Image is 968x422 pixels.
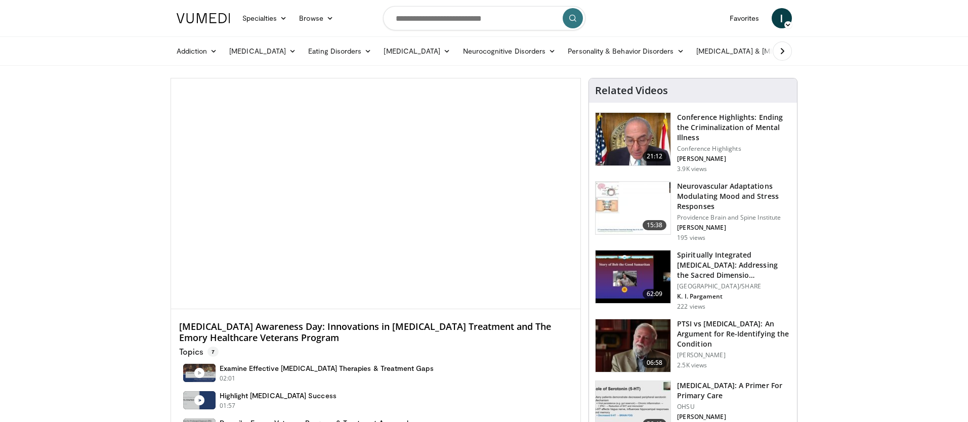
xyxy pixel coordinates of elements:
h3: Neurovascular Adaptations Modulating Mood and Stress Responses [677,181,791,212]
p: [PERSON_NAME] [677,224,791,232]
p: 222 views [677,303,705,311]
h3: PTSI vs [MEDICAL_DATA]: An Argument for Re-Identifying the Condition [677,319,791,349]
a: Specialties [236,8,293,28]
p: 2.5K views [677,361,707,369]
video-js: Video Player [171,78,581,309]
h4: Related Videos [595,85,668,97]
span: 62:09 [643,289,667,299]
input: Search topics, interventions [383,6,585,30]
h3: [MEDICAL_DATA]: A Primer For Primary Care [677,381,791,401]
a: 15:38 Neurovascular Adaptations Modulating Mood and Stress Responses Providence Brain and Spine I... [595,181,791,242]
img: f233a812-a786-4fda-be1a-9dc6d32f8340.150x105_q85_crop-smart_upscale.jpg [596,319,670,372]
a: Addiction [171,41,224,61]
a: 21:12 Conference Highlights: Ending the Criminalization of Mental Illness Conference Highlights [... [595,112,791,173]
p: [PERSON_NAME] [677,351,791,359]
h4: [MEDICAL_DATA] Awareness Day: Innovations in [MEDICAL_DATA] Treatment and The Emory Healthcare Ve... [179,321,573,343]
img: d4d5890d-592e-4d46-9b8a-3f5c03b348eb.150x105_q85_crop-smart_upscale.jpg [596,250,670,303]
a: [MEDICAL_DATA] [377,41,456,61]
a: 06:58 PTSI vs [MEDICAL_DATA]: An Argument for Re-Identifying the Condition [PERSON_NAME] 2.5K views [595,319,791,372]
a: Personality & Behavior Disorders [562,41,690,61]
p: 195 views [677,234,705,242]
span: 15:38 [643,220,667,230]
a: I [772,8,792,28]
h4: Examine Effective [MEDICAL_DATA] Therapies & Treatment Gaps [220,364,434,373]
span: 7 [207,347,219,357]
p: [PERSON_NAME] [677,155,791,163]
p: 01:57 [220,401,236,410]
p: Providence Brain and Spine Institute [677,214,791,222]
a: Browse [293,8,340,28]
a: 62:09 Spiritually Integrated [MEDICAL_DATA]: Addressing the Sacred Dimensio… [GEOGRAPHIC_DATA]/SH... [595,250,791,311]
p: OHSU [677,403,791,411]
p: K. I. Pargament [677,292,791,301]
img: 1419e6f0-d69a-482b-b3ae-1573189bf46e.150x105_q85_crop-smart_upscale.jpg [596,113,670,165]
a: [MEDICAL_DATA] & [MEDICAL_DATA] [690,41,835,61]
span: 06:58 [643,358,667,368]
p: [PERSON_NAME] [677,413,791,421]
span: 21:12 [643,151,667,161]
p: [GEOGRAPHIC_DATA]/SHARE [677,282,791,290]
p: Conference Highlights [677,145,791,153]
h3: Spiritually Integrated [MEDICAL_DATA]: Addressing the Sacred Dimensio… [677,250,791,280]
a: Eating Disorders [302,41,377,61]
img: 4562edde-ec7e-4758-8328-0659f7ef333d.150x105_q85_crop-smart_upscale.jpg [596,182,670,234]
p: Topics [179,347,219,357]
a: [MEDICAL_DATA] [223,41,302,61]
h4: Highlight [MEDICAL_DATA] Success [220,391,336,400]
a: Neurocognitive Disorders [457,41,562,61]
h3: Conference Highlights: Ending the Criminalization of Mental Illness [677,112,791,143]
p: 3.9K views [677,165,707,173]
a: Favorites [724,8,766,28]
img: VuMedi Logo [177,13,230,23]
p: 02:01 [220,374,236,383]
